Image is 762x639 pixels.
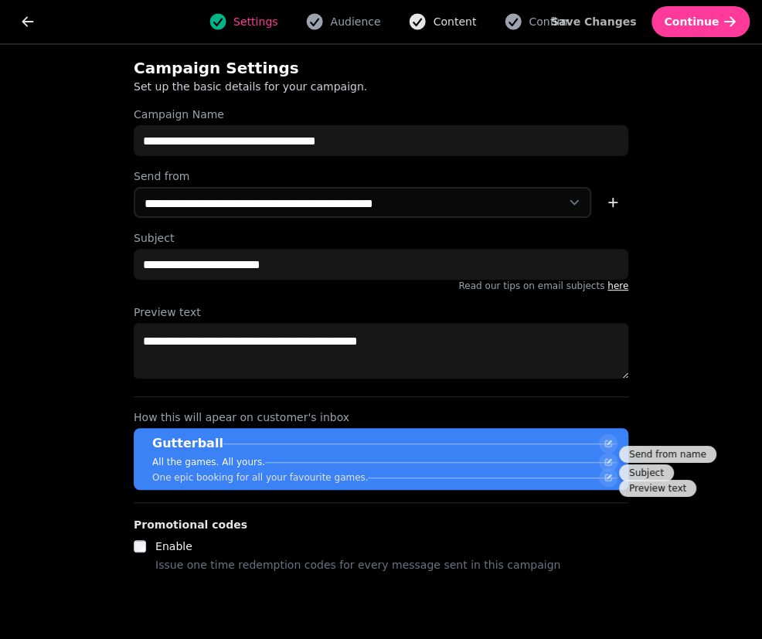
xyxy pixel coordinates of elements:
button: go back [12,6,43,37]
label: Send from [134,168,628,184]
label: Enable [155,540,192,552]
p: Read our tips on email subjects [134,280,628,292]
button: Save Changes [539,6,649,37]
p: One epic booking for all your favourite games. [152,471,368,484]
span: Confirm [529,14,571,29]
span: Save Changes [551,16,637,27]
div: Preview text [619,480,696,497]
label: Campaign Name [134,107,628,122]
div: Subject [619,464,674,481]
button: Continue [651,6,750,37]
span: Audience [330,14,380,29]
label: Preview text [134,304,628,320]
p: Set up the basic details for your campaign. [134,79,529,94]
div: Send from name [619,446,716,463]
p: Issue one time redemption codes for every message sent in this campaign [155,556,560,574]
label: How this will apear on customer's inbox [134,410,628,425]
p: Gutterball [152,434,223,453]
legend: Promotional codes [134,515,247,534]
span: Continue [664,16,719,27]
span: Settings [233,14,277,29]
h2: Campaign Settings [134,57,430,79]
a: here [607,280,628,291]
p: All the games. All yours. [152,456,265,468]
span: Content [433,14,476,29]
label: Subject [134,230,628,246]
